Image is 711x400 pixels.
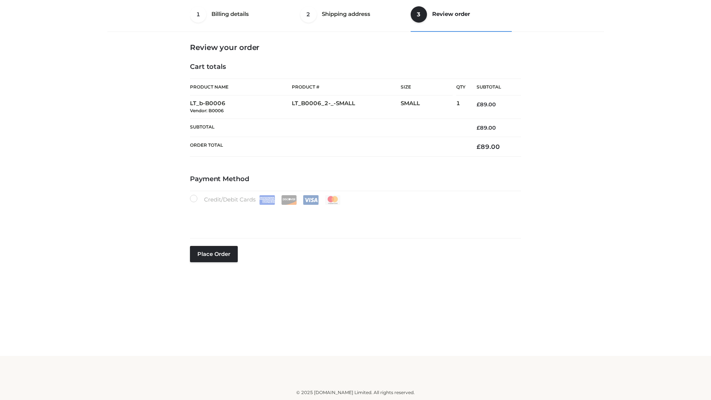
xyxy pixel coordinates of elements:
th: Subtotal [465,79,521,96]
h4: Cart totals [190,63,521,71]
button: Place order [190,246,238,262]
iframe: Secure payment input frame [188,203,520,230]
label: Credit/Debit Cards [190,195,341,205]
span: £ [477,124,480,131]
h3: Review your order [190,43,521,52]
td: LT_B0006_2-_-SMALL [292,96,401,119]
th: Order Total [190,137,465,157]
span: £ [477,143,481,150]
bdi: 89.00 [477,101,496,108]
img: Visa [303,195,319,205]
img: Amex [259,195,275,205]
small: Vendor: B0006 [190,108,224,113]
h4: Payment Method [190,175,521,183]
bdi: 89.00 [477,124,496,131]
td: SMALL [401,96,456,119]
th: Subtotal [190,119,465,137]
div: © 2025 [DOMAIN_NAME] Limited. All rights reserved. [110,389,601,396]
th: Product # [292,79,401,96]
th: Qty [456,79,465,96]
bdi: 89.00 [477,143,500,150]
img: Mastercard [325,195,341,205]
th: Size [401,79,453,96]
img: Discover [281,195,297,205]
span: £ [477,101,480,108]
td: 1 [456,96,465,119]
th: Product Name [190,79,292,96]
td: LT_b-B0006 [190,96,292,119]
